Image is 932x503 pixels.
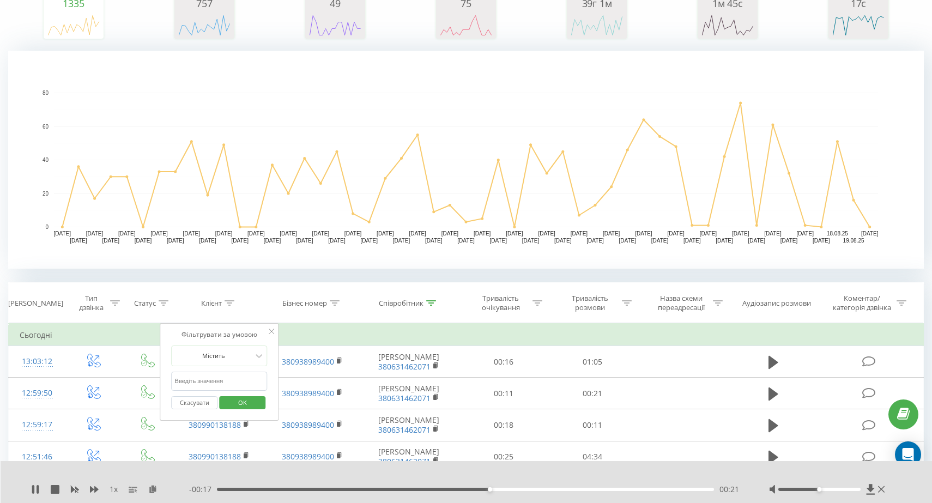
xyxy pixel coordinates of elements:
[425,238,443,244] text: [DATE]
[548,378,638,409] td: 00:21
[189,484,217,495] span: - 00:17
[264,238,281,244] text: [DATE]
[54,231,71,237] text: [DATE]
[667,231,685,237] text: [DATE]
[441,231,459,237] text: [DATE]
[817,487,821,492] div: Accessibility label
[488,487,492,492] div: Accessibility label
[861,231,879,237] text: [DATE]
[177,9,232,41] svg: A chart.
[227,394,258,411] span: OK
[378,361,431,372] a: 380631462071
[813,238,830,244] text: [DATE]
[215,231,233,237] text: [DATE]
[522,238,540,244] text: [DATE]
[796,231,814,237] text: [DATE]
[700,9,755,41] svg: A chart.
[378,456,431,466] a: 380631462071
[43,157,49,163] text: 40
[378,393,431,403] a: 380631462071
[764,231,782,237] text: [DATE]
[586,238,604,244] text: [DATE]
[118,231,136,237] text: [DATE]
[282,388,334,398] a: 380938989400
[360,238,378,244] text: [DATE]
[70,238,87,244] text: [DATE]
[379,299,423,308] div: Співробітник
[201,299,222,308] div: Клієнт
[359,346,459,378] td: [PERSON_NAME]
[716,238,733,244] text: [DATE]
[247,231,265,237] text: [DATE]
[183,231,201,237] text: [DATE]
[474,231,491,237] text: [DATE]
[110,484,118,495] span: 1 x
[359,441,459,472] td: [PERSON_NAME]
[409,231,426,237] text: [DATE]
[282,451,334,462] a: 380938989400
[150,231,168,237] text: [DATE]
[20,351,55,372] div: 13:03:12
[571,231,588,237] text: [DATE]
[312,231,330,237] text: [DATE]
[471,294,530,312] div: Тривалість очікування
[652,294,710,312] div: Назва схеми переадресації
[8,51,924,269] svg: A chart.
[102,238,119,244] text: [DATE]
[282,299,327,308] div: Бізнес номер
[189,451,241,462] a: 380990138188
[603,231,620,237] text: [DATE]
[43,90,49,96] text: 80
[46,9,101,41] svg: A chart.
[570,9,624,41] svg: A chart.
[359,378,459,409] td: [PERSON_NAME]
[20,383,55,404] div: 12:59:50
[439,9,493,41] svg: A chart.
[830,294,894,312] div: Коментар/категорія дзвінка
[506,231,523,237] text: [DATE]
[651,238,669,244] text: [DATE]
[172,396,218,410] button: Скасувати
[308,9,362,41] div: A chart.
[538,231,555,237] text: [DATE]
[282,356,334,367] a: 380938989400
[377,231,394,237] text: [DATE]
[43,191,49,197] text: 20
[554,238,572,244] text: [DATE]
[231,238,249,244] text: [DATE]
[635,231,652,237] text: [DATE]
[378,425,431,435] a: 380631462071
[732,231,749,237] text: [DATE]
[359,409,459,441] td: [PERSON_NAME]
[683,238,701,244] text: [DATE]
[780,238,798,244] text: [DATE]
[20,414,55,435] div: 12:59:17
[282,420,334,430] a: 380938989400
[167,238,184,244] text: [DATE]
[843,238,864,244] text: 19.08.25
[20,446,55,468] div: 12:51:46
[459,441,548,472] td: 00:25
[742,299,811,308] div: Аудіозапис розмови
[172,329,268,340] div: Фільтрувати за умовою
[719,484,739,495] span: 00:21
[296,238,313,244] text: [DATE]
[219,396,265,410] button: OK
[459,409,548,441] td: 00:18
[43,124,49,130] text: 60
[135,238,152,244] text: [DATE]
[86,231,104,237] text: [DATE]
[280,231,297,237] text: [DATE]
[9,324,924,346] td: Сьогодні
[189,420,241,430] a: 380990138188
[199,238,216,244] text: [DATE]
[561,294,619,312] div: Тривалість розмови
[831,9,886,41] svg: A chart.
[457,238,475,244] text: [DATE]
